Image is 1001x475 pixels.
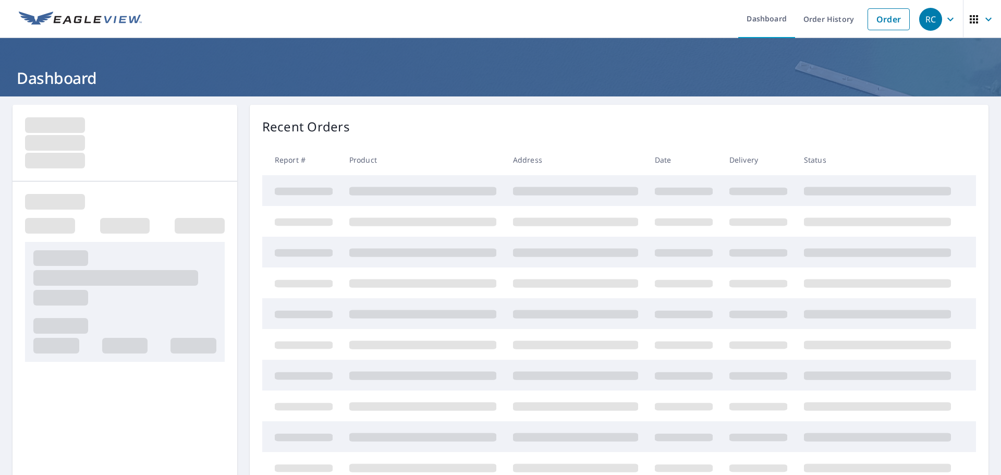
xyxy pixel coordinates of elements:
[19,11,142,27] img: EV Logo
[721,144,796,175] th: Delivery
[505,144,646,175] th: Address
[796,144,959,175] th: Status
[262,144,341,175] th: Report #
[868,8,910,30] a: Order
[341,144,505,175] th: Product
[646,144,721,175] th: Date
[262,117,350,136] p: Recent Orders
[919,8,942,31] div: RC
[13,67,988,89] h1: Dashboard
